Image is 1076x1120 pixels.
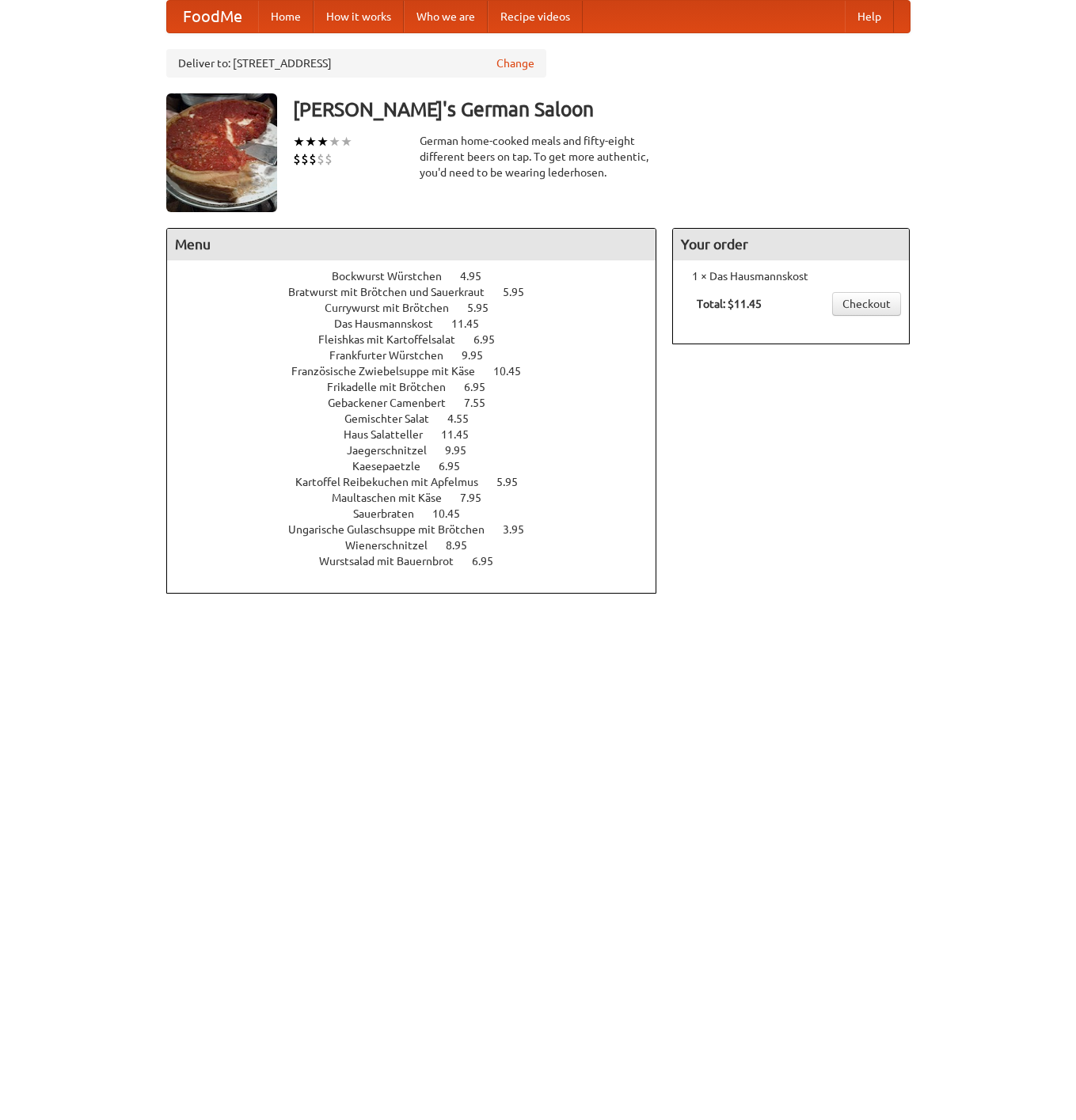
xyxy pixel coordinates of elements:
a: Kaesepaetzle 6.95 [352,460,489,473]
li: $ [317,150,325,168]
span: Bratwurst mit Brötchen und Sauerkraut [288,286,500,298]
a: Jaegerschnitzel 9.95 [347,444,496,457]
a: Frikadelle mit Brötchen 6.95 [327,381,515,393]
span: 7.55 [464,397,501,409]
span: 7.95 [460,492,497,504]
a: Currywurst mit Brötchen 5.95 [325,302,518,314]
li: ★ [329,133,340,150]
a: Haus Salatteller 11.45 [344,428,498,441]
a: Bockwurst Würstchen 4.95 [332,270,511,283]
h3: [PERSON_NAME]'s German Saloon [293,93,911,125]
span: Das Hausmannskost [334,317,449,330]
li: $ [293,150,301,168]
a: Change [496,55,534,71]
div: German home-cooked meals and fifty-eight different beers on tap. To get more authentic, you'd nee... [420,133,657,180]
li: ★ [293,133,305,150]
a: Recipe videos [488,1,583,32]
li: $ [301,150,309,168]
span: Gebackener Camenbert [328,397,462,409]
a: Who we are [404,1,488,32]
span: 6.95 [464,381,501,393]
span: Maultaschen mit Käse [332,492,458,504]
span: Jaegerschnitzel [347,444,443,457]
a: Bratwurst mit Brötchen und Sauerkraut 5.95 [288,286,553,298]
a: How it works [314,1,404,32]
span: 6.95 [473,333,511,346]
a: Frankfurter Würstchen 9.95 [329,349,512,362]
span: Haus Salatteller [344,428,439,441]
span: Wienerschnitzel [345,539,443,552]
a: Das Hausmannskost 11.45 [334,317,508,330]
li: $ [325,150,333,168]
span: 11.45 [441,428,485,441]
span: 11.45 [451,317,495,330]
a: Sauerbraten 10.45 [353,507,489,520]
li: ★ [317,133,329,150]
span: 9.95 [445,444,482,457]
a: Wurstsalad mit Bauernbrot 6.95 [319,555,523,568]
span: 6.95 [472,555,509,568]
span: Frikadelle mit Brötchen [327,381,462,393]
span: Ungarische Gulaschsuppe mit Brötchen [288,523,500,536]
span: Frankfurter Würstchen [329,349,459,362]
span: Kartoffel Reibekuchen mit Apfelmus [295,476,494,488]
span: 10.45 [493,365,537,378]
span: 5.95 [496,476,534,488]
a: Kartoffel Reibekuchen mit Apfelmus 5.95 [295,476,547,488]
a: Französische Zwiebelsuppe mit Käse 10.45 [291,365,550,378]
span: 10.45 [432,507,476,520]
li: 1 × Das Hausmannskost [681,268,901,284]
a: Gemischter Salat 4.55 [344,412,498,425]
span: 5.95 [503,286,540,298]
span: 4.55 [447,412,485,425]
h4: Menu [167,229,656,260]
span: 9.95 [462,349,499,362]
h4: Your order [673,229,909,260]
a: Home [258,1,314,32]
span: Bockwurst Würstchen [332,270,458,283]
span: 8.95 [446,539,483,552]
span: Kaesepaetzle [352,460,436,473]
a: Checkout [832,292,901,316]
span: Fleishkas mit Kartoffelsalat [318,333,471,346]
a: Wienerschnitzel 8.95 [345,539,496,552]
span: Französische Zwiebelsuppe mit Käse [291,365,491,378]
a: FoodMe [167,1,258,32]
span: 6.95 [439,460,476,473]
span: 5.95 [467,302,504,314]
span: Sauerbraten [353,507,430,520]
div: Deliver to: [STREET_ADDRESS] [166,49,546,78]
a: Fleishkas mit Kartoffelsalat 6.95 [318,333,524,346]
b: Total: $11.45 [697,298,762,310]
span: Wurstsalad mit Bauernbrot [319,555,470,568]
img: angular.jpg [166,93,277,212]
span: 4.95 [460,270,497,283]
span: Gemischter Salat [344,412,445,425]
a: Help [845,1,894,32]
li: $ [309,150,317,168]
li: ★ [340,133,352,150]
a: Ungarische Gulaschsuppe mit Brötchen 3.95 [288,523,553,536]
li: ★ [305,133,317,150]
span: Currywurst mit Brötchen [325,302,465,314]
span: 3.95 [503,523,540,536]
a: Gebackener Camenbert 7.55 [328,397,515,409]
a: Maultaschen mit Käse 7.95 [332,492,511,504]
